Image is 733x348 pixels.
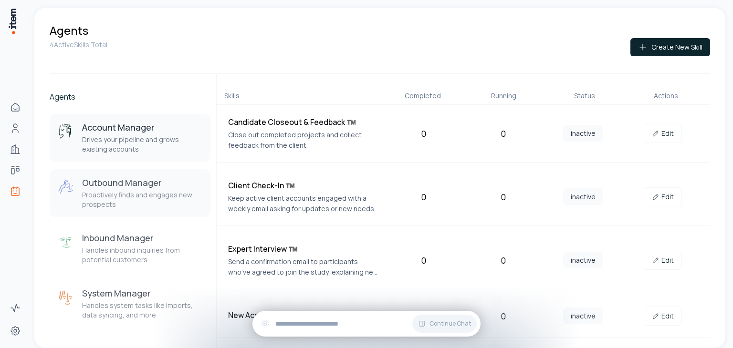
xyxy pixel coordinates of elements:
[6,182,25,201] a: Agents
[563,307,603,324] span: inactive
[6,321,25,340] a: Settings
[644,307,682,326] a: Edit
[387,254,460,267] div: 0
[228,116,380,128] h4: Candidate Closeout & Feedback ™️
[57,289,74,307] img: System Manager
[386,91,460,101] div: Completed
[228,193,380,214] p: Keep active client accounts engaged with a weekly email asking for updates or new needs.
[50,169,210,217] button: Outbound ManagerOutbound ManagerProactively finds and engages new prospects
[50,225,210,272] button: Inbound ManagerInbound ManagerHandles inbound inquiries from potential customers
[50,114,210,162] button: Account ManagerAccount ManagerDrives your pipeline and grows existing accounts
[82,122,203,133] h3: Account Manager
[548,91,622,101] div: Status
[629,91,702,101] div: Actions
[467,91,541,101] div: Running
[82,177,203,188] h3: Outbound Manager
[6,119,25,138] a: People
[6,161,25,180] a: Deals
[252,311,481,337] div: Continue Chat
[387,127,460,140] div: 0
[387,309,460,323] div: 0
[563,252,603,268] span: inactive
[387,190,460,204] div: 0
[644,187,682,206] a: Edit
[50,91,210,102] h2: Agents
[50,23,88,38] h1: Agents
[8,8,17,35] img: Item Brain Logo
[82,287,203,299] h3: System Manager
[563,125,603,142] span: inactive
[467,127,539,140] div: 0
[82,135,203,154] p: Drives your pipeline and grows existing accounts
[228,243,380,255] h4: Expert Interview ™️
[6,298,25,317] a: Activity
[467,190,539,204] div: 0
[429,320,471,328] span: Continue Chat
[630,38,710,56] button: Create New Skill
[467,254,539,267] div: 0
[82,232,203,244] h3: Inbound Manager
[57,234,74,251] img: Inbound Manager
[82,301,203,320] p: Handles system tasks like imports, data syncing, and more
[228,180,380,191] h4: Client Check-In ™️
[644,124,682,143] a: Edit
[228,256,380,277] p: Send a confirmation email to participants who’ve agreed to join the study, explaining next steps ...
[57,123,74,141] img: Account Manager
[82,190,203,209] p: Proactively finds and engages new prospects
[228,130,380,151] p: Close out completed projects and collect feedback from the client.
[228,309,380,321] h4: New Account Manager Skill
[224,91,378,101] div: Skills
[467,309,539,323] div: 0
[563,188,603,205] span: inactive
[412,315,477,333] button: Continue Chat
[6,98,25,117] a: Home
[57,179,74,196] img: Outbound Manager
[82,246,203,265] p: Handles inbound inquiries from potential customers
[50,280,210,328] button: System ManagerSystem ManagerHandles system tasks like imports, data syncing, and more
[50,40,107,50] p: 4 Active Skills Total
[6,140,25,159] a: Companies
[644,251,682,270] a: Edit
